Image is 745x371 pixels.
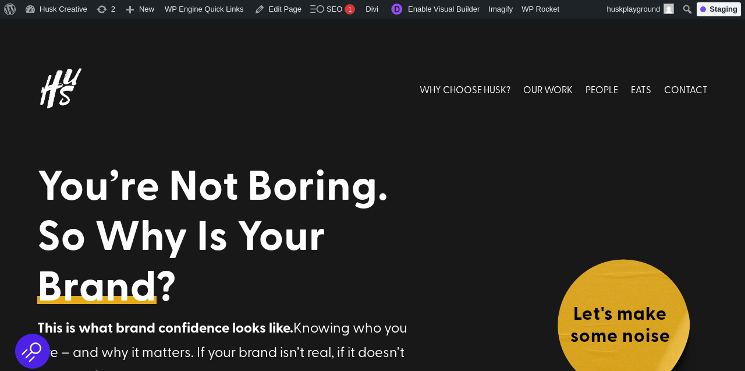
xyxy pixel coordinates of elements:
strong: This is what brand confidence looks like. [37,317,293,337]
a: WHY CHOOSE HUSK? [420,63,510,115]
img: Husk logo [37,63,101,115]
div: Staging [697,2,741,16]
a: Brand [37,259,157,309]
span: huskplayground [607,5,661,13]
h1: You’re Not Boring. So Why Is Your ? [37,158,425,315]
h4: Let's make some noise [556,301,684,352]
a: EATS [631,63,651,115]
a: CONTACT [664,63,708,115]
a: PEOPLE [586,63,618,115]
a: OUR WORK [523,63,573,115]
div: 1 [345,4,355,15]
